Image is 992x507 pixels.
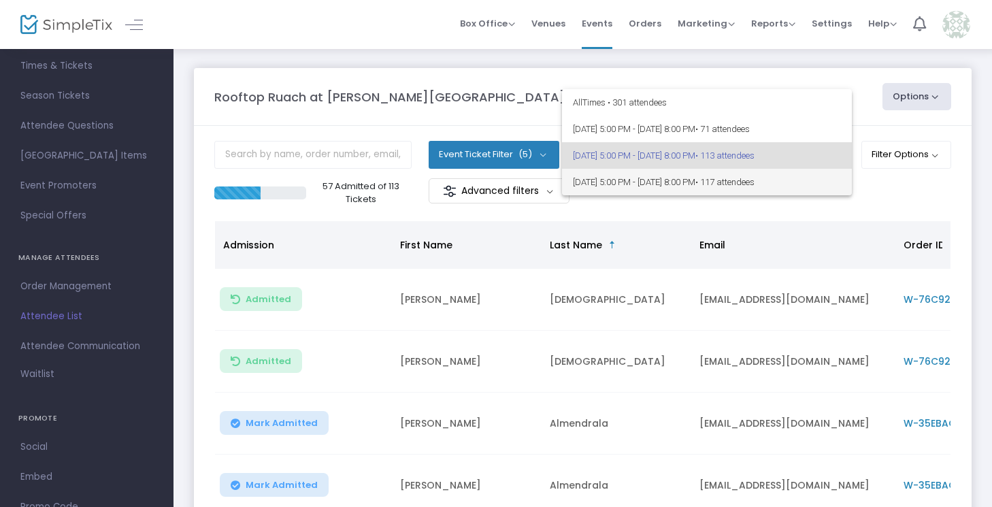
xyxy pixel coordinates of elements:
span: • 71 attendees [695,124,750,134]
span: All Times • 301 attendees [573,89,841,116]
span: • 113 attendees [695,150,755,161]
span: [DATE] 5:00 PM - [DATE] 8:00 PM [573,116,841,142]
span: [DATE] 5:00 PM - [DATE] 8:00 PM [573,142,841,169]
span: [DATE] 5:00 PM - [DATE] 8:00 PM [573,169,841,195]
span: • 117 attendees [695,177,755,187]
